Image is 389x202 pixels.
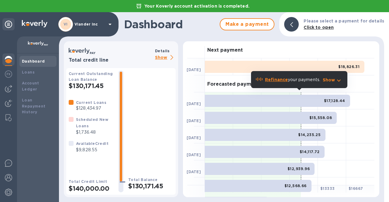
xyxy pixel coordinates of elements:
b: VI [64,22,68,26]
b: Loan Repayment History [22,98,46,115]
b: $15,558.08 [309,115,332,120]
h3: Total credit line [69,57,153,63]
h2: $130,171.45 [128,182,173,190]
b: Current Loans [76,100,106,105]
b: $18,826.31 [338,64,360,69]
img: Foreign exchange [5,70,12,78]
b: Click to open [304,25,334,30]
b: [DATE] [187,101,201,106]
button: Make a payment [220,18,274,30]
b: $12,568.66 [284,183,307,188]
b: $14,235.25 [298,132,321,137]
b: $17,128.44 [324,98,345,103]
b: Dashboard [22,59,45,63]
b: $12,939.96 [287,166,310,171]
p: $128,434.97 [76,105,106,111]
b: Scheduled New Loans [76,117,108,128]
b: $14,117.72 [300,149,320,154]
b: [DATE] [187,135,201,140]
b: Loans [22,70,35,74]
span: Make a payment [225,21,269,28]
h1: Dashboard [124,18,217,31]
p: Show [155,54,176,62]
p: $9,828.55 [76,147,108,153]
button: Show [323,77,343,83]
div: Unpin categories [2,18,15,30]
p: Viander inc [74,22,105,26]
b: Refinance [265,77,288,82]
b: Total Credit Limit [69,179,107,184]
b: $ 16667 [349,186,363,191]
b: Details [155,49,170,53]
p: $1,736.48 [76,129,114,135]
b: Current Outstanding Loan Balance [69,71,113,82]
h2: $130,171.45 [69,82,114,90]
p: Show [323,77,335,83]
h3: Forecasted payments [207,81,262,87]
b: [DATE] [187,118,201,123]
b: $ 13333 [320,186,335,191]
h2: $140,000.00 [69,185,114,192]
h3: Next payment [207,47,243,53]
p: Your Koverly account activation is completed. [141,3,253,9]
b: Available Credit [76,141,108,146]
p: your payments. [265,77,320,83]
img: Logo [22,20,47,27]
b: [DATE] [187,152,201,157]
b: Please select a payment for details [304,19,384,23]
b: [DATE] [187,169,201,174]
b: [DATE] [187,67,201,72]
b: Total Balance [128,177,157,182]
b: Account Ledger [22,81,39,91]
